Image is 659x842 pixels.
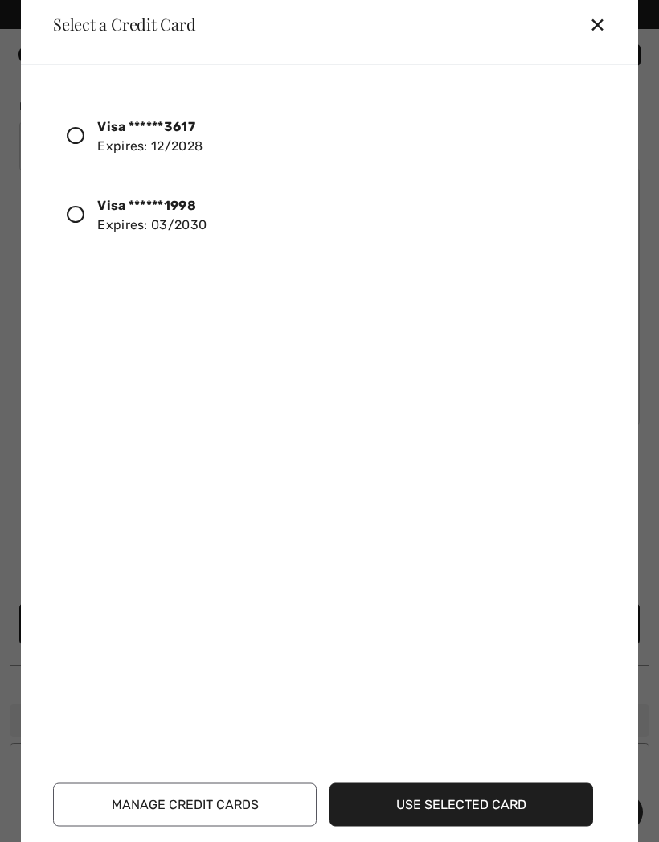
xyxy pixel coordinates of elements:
span: Chat [38,11,71,26]
div: Expires: 03/2030 [97,195,207,234]
div: Select a Credit Card [40,16,196,32]
div: ✕ [589,7,619,41]
button: Manage Credit Cards [53,782,317,826]
button: Use Selected Card [329,782,593,826]
div: Expires: 12/2028 [97,117,203,155]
